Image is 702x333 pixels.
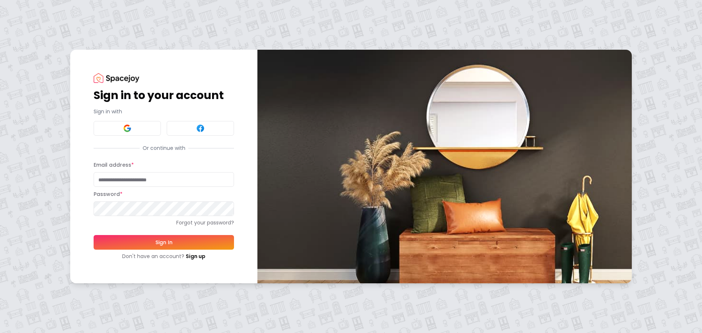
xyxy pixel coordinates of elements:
[123,124,132,133] img: Google signin
[257,50,632,283] img: banner
[94,253,234,260] div: Don't have an account?
[196,124,205,133] img: Facebook signin
[94,89,234,102] h1: Sign in to your account
[140,144,188,152] span: Or continue with
[94,108,234,115] p: Sign in with
[186,253,205,260] a: Sign up
[94,219,234,226] a: Forgot your password?
[94,161,134,169] label: Email address
[94,235,234,250] button: Sign In
[94,73,139,83] img: Spacejoy Logo
[94,190,122,198] label: Password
